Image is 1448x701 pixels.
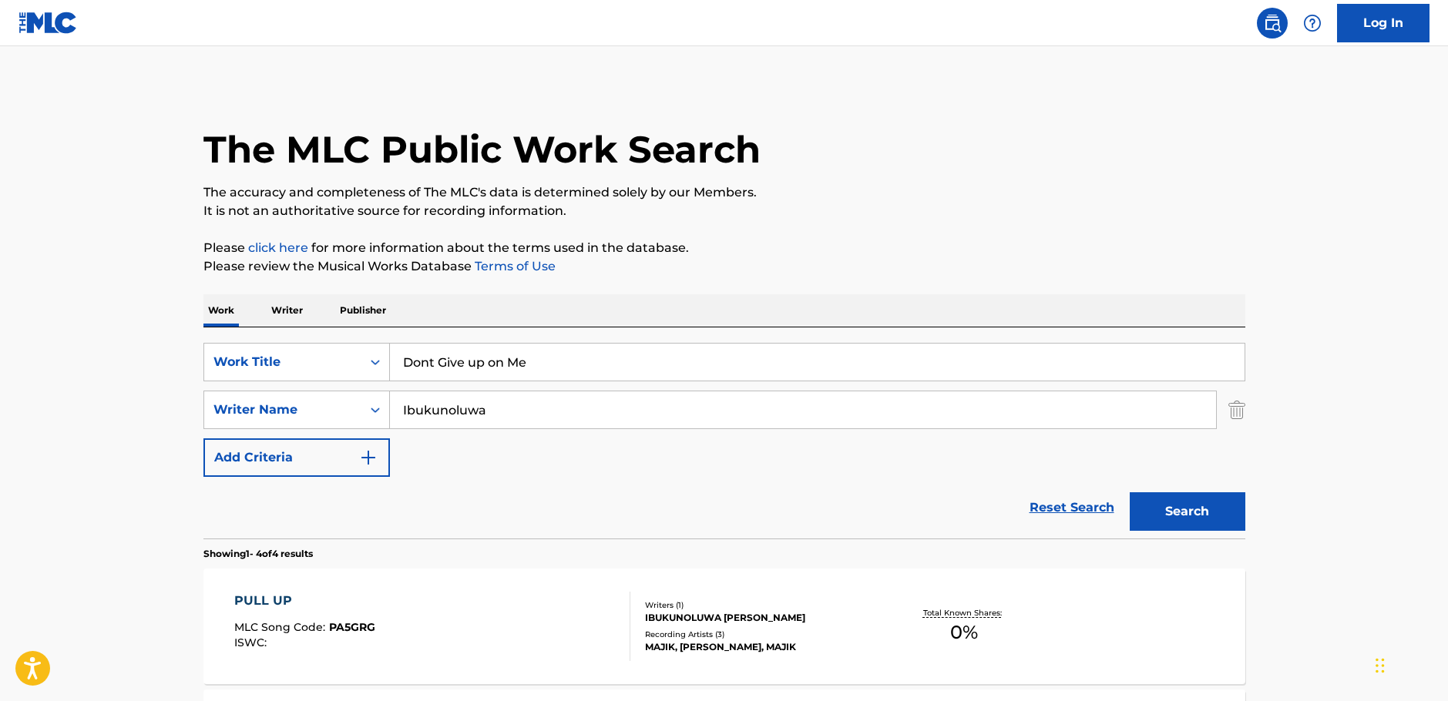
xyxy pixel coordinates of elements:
[1371,627,1448,701] iframe: Chat Widget
[203,343,1245,538] form: Search Form
[645,640,878,654] div: MAJIK, [PERSON_NAME], MAJIK
[203,202,1245,220] p: It is not an authoritative source for recording information.
[203,569,1245,684] a: PULL UPMLC Song Code:PA5GRGISWC:Writers (1)IBUKUNOLUWA [PERSON_NAME]Recording Artists (3)MAJIK, [...
[329,620,375,634] span: PA5GRG
[234,636,270,649] span: ISWC :
[234,620,329,634] span: MLC Song Code :
[472,259,556,273] a: Terms of Use
[203,257,1245,276] p: Please review the Musical Works Database
[1257,8,1288,39] a: Public Search
[1130,492,1245,531] button: Search
[950,619,978,646] span: 0 %
[213,401,352,419] div: Writer Name
[213,353,352,371] div: Work Title
[1022,491,1122,525] a: Reset Search
[1337,4,1430,42] a: Log In
[1303,14,1322,32] img: help
[203,126,761,173] h1: The MLC Public Work Search
[645,599,878,611] div: Writers ( 1 )
[645,629,878,640] div: Recording Artists ( 3 )
[18,12,78,34] img: MLC Logo
[1376,642,1385,689] div: Drag
[203,438,390,477] button: Add Criteria
[267,294,307,327] p: Writer
[923,607,1006,619] p: Total Known Shares:
[645,611,878,625] div: IBUKUNOLUWA [PERSON_NAME]
[203,183,1245,202] p: The accuracy and completeness of The MLC's data is determined solely by our Members.
[359,448,378,467] img: 9d2ae6d4665cec9f34b9.svg
[234,592,375,610] div: PULL UP
[203,239,1245,257] p: Please for more information about the terms used in the database.
[203,547,313,561] p: Showing 1 - 4 of 4 results
[203,294,239,327] p: Work
[1297,8,1328,39] div: Help
[248,240,308,255] a: click here
[1228,391,1245,429] img: Delete Criterion
[335,294,391,327] p: Publisher
[1263,14,1282,32] img: search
